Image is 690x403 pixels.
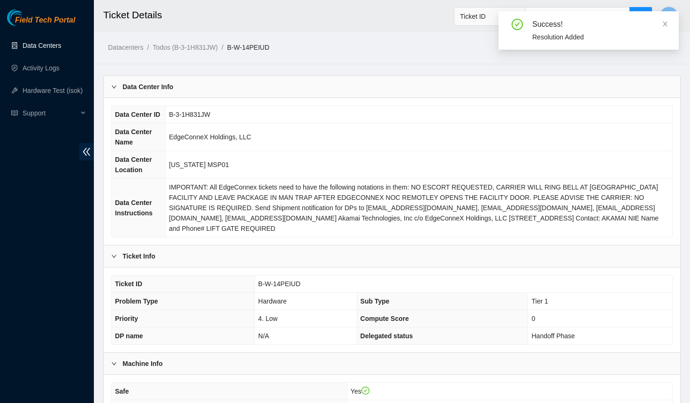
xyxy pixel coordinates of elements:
[532,19,667,30] div: Success!
[147,44,149,51] span: /
[23,87,83,94] a: Hardware Test (isok)
[169,133,251,141] span: EdgeConneX Holdings, LLC
[227,44,269,51] a: B-W-14PEIUD
[108,44,143,51] a: Datacenters
[123,82,173,92] b: Data Center Info
[23,42,61,49] a: Data Centers
[115,199,153,217] span: Data Center Instructions
[258,297,287,305] span: Hardware
[258,280,300,288] span: B-W-14PEIUD
[123,251,155,261] b: Ticket Info
[104,245,680,267] div: Ticket Info
[115,128,152,146] span: Data Center Name
[115,388,129,395] span: Safe
[258,332,269,340] span: N/A
[15,16,75,25] span: Field Tech Portal
[111,253,117,259] span: right
[629,7,652,26] button: search
[361,387,370,395] span: check-circle
[7,17,75,29] a: Akamai TechnologiesField Tech Portal
[123,358,163,369] b: Machine Info
[153,44,218,51] a: Todos (B-3-1H831JW)
[169,161,229,168] span: [US_STATE] MSP01
[512,19,523,30] span: check-circle
[532,32,667,42] div: Resolution Added
[11,110,18,116] span: read
[115,280,142,288] span: Ticket ID
[531,315,535,322] span: 0
[23,104,78,122] span: Support
[111,361,117,366] span: right
[360,315,409,322] span: Compute Score
[23,64,60,72] a: Activity Logs
[79,143,94,160] span: double-left
[659,7,678,25] button: A
[115,315,138,322] span: Priority
[7,9,47,26] img: Akamai Technologies
[531,297,548,305] span: Tier 1
[115,156,152,174] span: Data Center Location
[460,9,519,23] span: Ticket ID
[351,388,369,395] span: Yes
[258,315,277,322] span: 4. Low
[662,21,668,27] span: close
[104,353,680,374] div: Machine Info
[111,84,117,90] span: right
[222,44,223,51] span: /
[169,183,659,232] span: IMPORTANT: All EdgeConnex tickets need to have the following notations in them: NO ESCORT REQUEST...
[531,332,575,340] span: Handoff Phase
[115,297,158,305] span: Problem Type
[525,7,630,26] input: Enter text here...
[360,332,413,340] span: Delegated status
[115,332,143,340] span: DP name
[360,297,390,305] span: Sub Type
[169,111,210,118] span: B-3-1H831JW
[667,10,672,22] span: A
[115,111,160,118] span: Data Center ID
[104,76,680,98] div: Data Center Info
